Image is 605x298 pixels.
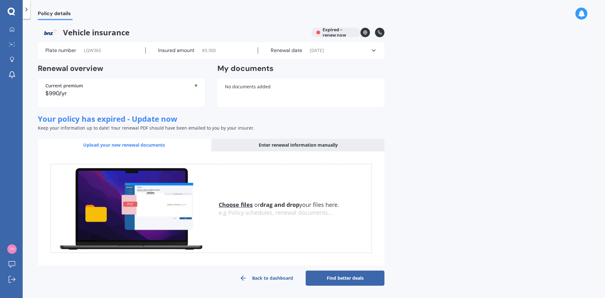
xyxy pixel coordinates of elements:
[45,47,76,54] label: Plate number
[271,47,302,54] label: Renewal date
[38,125,255,131] span: Keep your information up to date! Your renewal PDF should have been emailed to you by your insurer.
[219,201,253,208] u: Choose files
[260,201,299,208] b: drag and drop
[38,28,63,37] img: BNZ.png
[7,244,17,254] img: 904838c2281732417e6dc6551d689d16
[38,10,72,19] span: Policy details
[227,271,306,286] a: Back to dashboard
[38,114,177,124] span: Your policy has expired - Update now
[219,201,339,208] span: or your files here.
[38,139,210,151] div: Upload your new renewal documents
[306,271,384,286] a: Find better deals
[51,164,211,253] img: upload.de96410c8ce839c3fdd5.gif
[212,139,384,151] div: Enter renewal information manually
[45,84,197,88] div: Current premium
[84,47,101,54] span: LQW365
[38,28,306,37] span: Vehicle insurance
[217,79,384,107] div: No documents added
[158,47,194,54] label: Insured amount
[45,91,197,96] div: $990/yr
[38,64,205,73] h2: Renewal overview
[219,209,372,216] div: e.g Policy schedules, renewal documents...
[202,47,216,54] span: $ 9,300
[310,47,324,54] span: [DATE]
[217,64,274,73] h2: My documents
